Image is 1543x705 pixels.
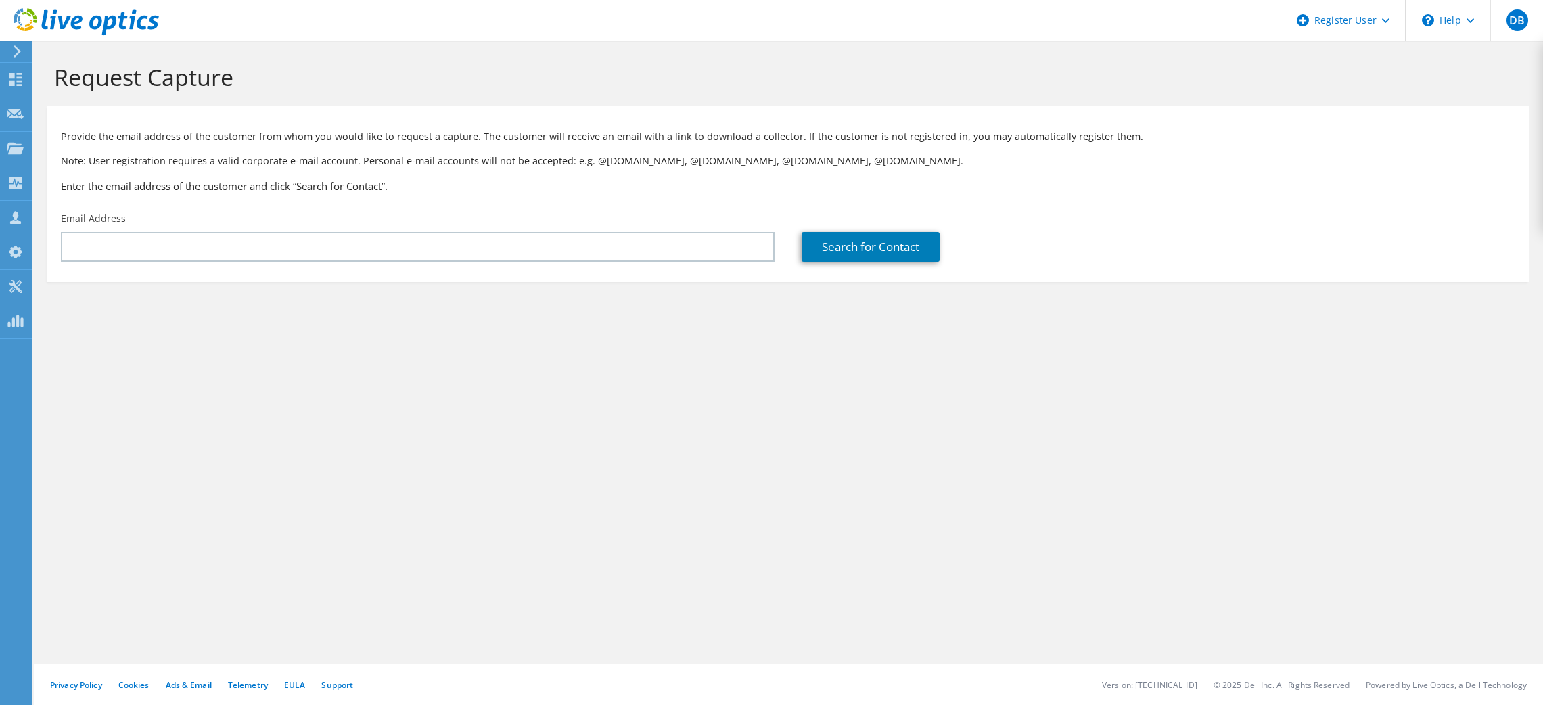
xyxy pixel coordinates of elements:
[321,679,353,691] a: Support
[61,154,1516,168] p: Note: User registration requires a valid corporate e-mail account. Personal e-mail accounts will ...
[1102,679,1197,691] li: Version: [TECHNICAL_ID]
[284,679,305,691] a: EULA
[1506,9,1528,31] span: DB
[228,679,268,691] a: Telemetry
[118,679,149,691] a: Cookies
[61,179,1516,194] h3: Enter the email address of the customer and click “Search for Contact”.
[802,232,940,262] a: Search for Contact
[1422,14,1434,26] svg: \n
[1214,679,1350,691] li: © 2025 Dell Inc. All Rights Reserved
[166,679,212,691] a: Ads & Email
[61,212,126,225] label: Email Address
[1366,679,1527,691] li: Powered by Live Optics, a Dell Technology
[61,129,1516,144] p: Provide the email address of the customer from whom you would like to request a capture. The cust...
[54,63,1516,91] h1: Request Capture
[50,679,102,691] a: Privacy Policy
